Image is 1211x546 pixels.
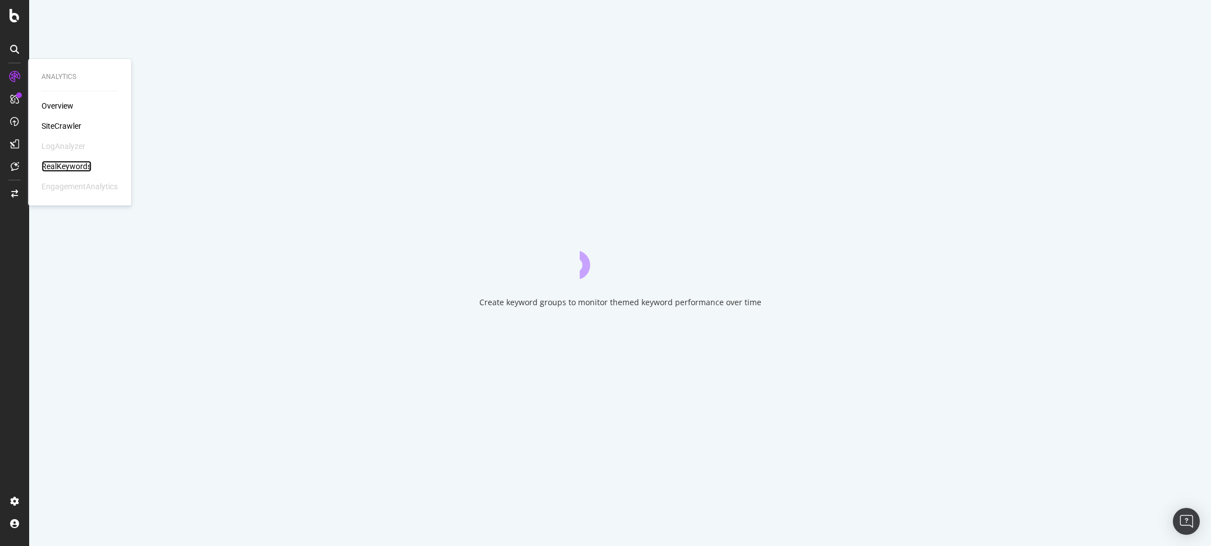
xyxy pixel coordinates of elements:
a: RealKeywords [41,161,91,172]
div: Analytics [41,72,118,82]
div: Create keyword groups to monitor themed keyword performance over time [479,297,761,308]
div: LogAnalyzer [41,141,85,152]
div: animation [580,239,660,279]
a: SiteCrawler [41,120,81,132]
div: Open Intercom Messenger [1173,508,1200,535]
a: Overview [41,100,73,111]
div: EngagementAnalytics [41,181,118,192]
